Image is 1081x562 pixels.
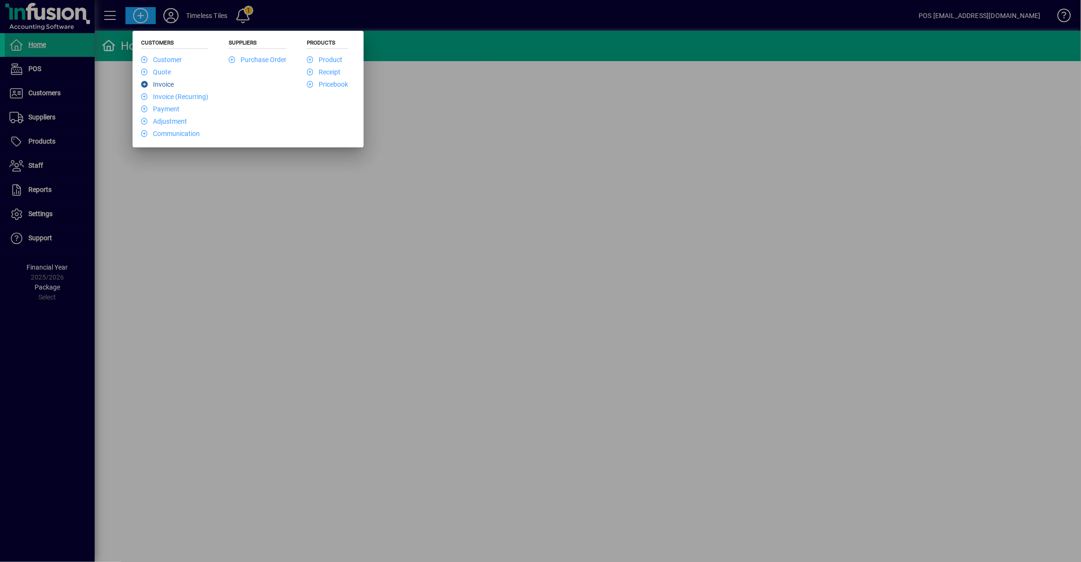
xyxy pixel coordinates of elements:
a: Payment [141,105,179,113]
a: Customer [141,56,182,63]
a: Invoice [141,81,174,88]
a: Product [307,56,342,63]
a: Invoice (Recurring) [141,93,208,100]
a: Quote [141,68,171,76]
a: Pricebook [307,81,348,88]
a: Adjustment [141,118,187,125]
a: Purchase Order [229,56,286,63]
h5: Products [307,39,348,49]
h5: Customers [141,39,208,49]
a: Communication [141,130,200,137]
a: Receipt [307,68,340,76]
h5: Suppliers [229,39,286,49]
